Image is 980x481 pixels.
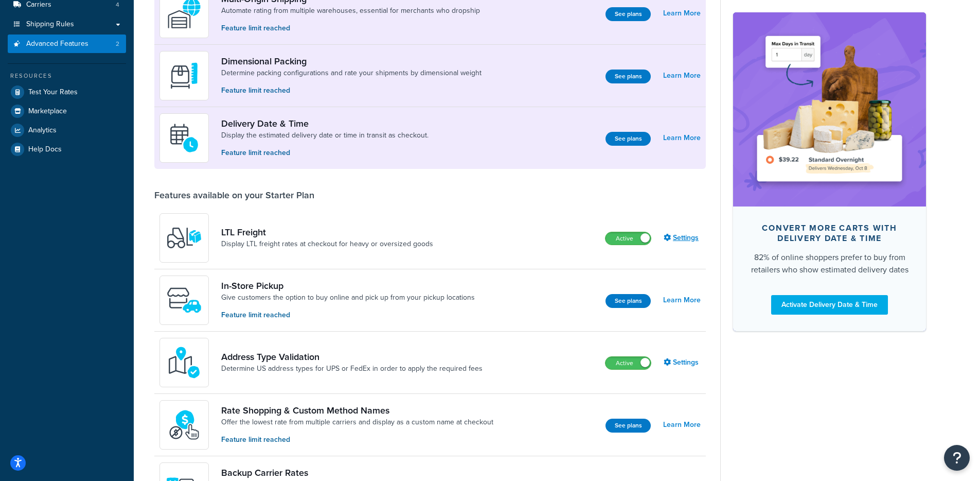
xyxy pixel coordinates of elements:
[221,130,429,141] a: Display the estimated delivery date or time in transit as checkout.
[8,72,126,80] div: Resources
[663,418,701,432] a: Learn More
[166,58,202,94] img: DTVBYsAAAAAASUVORK5CYII=
[8,83,126,101] a: Test Your Rates
[221,405,493,416] a: Rate Shopping & Custom Method Names
[221,56,482,67] a: Dimensional Packing
[221,147,429,159] p: Feature limit reached
[28,88,78,97] span: Test Your Rates
[605,232,651,245] label: Active
[28,145,62,154] span: Help Docs
[221,118,429,129] a: Delivery Date & Time
[116,40,119,48] span: 2
[221,310,475,321] p: Feature limit reached
[8,35,126,54] li: Advanced Features
[221,68,482,78] a: Determine packing configurations and rate your shipments by dimensional weight
[166,220,202,256] img: y79ZsPf0fXUFUhFXDzUgf+ktZg5F2+ohG75+v3d2s1D9TjoU8PiyCIluIjV41seZevKCRuEjTPPOKHJsQcmKCXGdfprl3L4q7...
[166,345,202,381] img: kIG8fy0lQAAAABJRU5ErkJggg==
[154,190,314,201] div: Features available on your Starter Plan
[116,1,119,9] span: 4
[771,295,888,314] a: Activate Delivery Date & Time
[221,280,475,291] a: In-Store Pickup
[663,6,701,21] a: Learn More
[8,15,126,34] a: Shipping Rules
[221,293,475,303] a: Give customers the option to buy online and pick up from your pickup locations
[221,85,482,96] p: Feature limit reached
[166,407,202,443] img: icon-duo-feat-rate-shopping-ecdd8bed.png
[605,132,651,146] button: See plans
[26,40,88,48] span: Advanced Features
[605,70,651,83] button: See plans
[750,251,910,276] div: 82% of online shoppers prefer to buy from retailers who show estimated delivery dates
[8,102,126,121] a: Marketplace
[8,35,126,54] a: Advanced Features2
[749,28,911,191] img: feature-image-ddt-36eae7f7280da8017bfb280eaccd9c446f90b1fe08728e4019434db127062ab4.png
[663,131,701,145] a: Learn More
[166,282,202,318] img: wfgcfpwTIucLEAAAAASUVORK5CYII=
[605,357,651,369] label: Active
[221,417,493,427] a: Offer the lowest rate from multiple carriers and display as a custom name at checkout
[8,140,126,159] a: Help Docs
[221,364,483,374] a: Determine US address types for UPS or FedEx in order to apply the required fees
[221,227,433,238] a: LTL Freight
[221,239,433,249] a: Display LTL freight rates at checkout for heavy or oversized goods
[605,7,651,21] button: See plans
[26,20,74,29] span: Shipping Rules
[605,294,651,308] button: See plans
[28,107,67,116] span: Marketplace
[221,467,486,478] a: Backup Carrier Rates
[664,231,701,245] a: Settings
[8,121,126,140] a: Analytics
[221,23,480,34] p: Feature limit reached
[166,120,202,156] img: gfkeb5ejjkALwAAAABJRU5ErkJggg==
[221,351,483,363] a: Address Type Validation
[221,6,480,16] a: Automate rating from multiple warehouses, essential for merchants who dropship
[28,126,57,135] span: Analytics
[944,445,970,471] button: Open Resource Center
[664,355,701,370] a: Settings
[750,222,910,243] div: Convert more carts with delivery date & time
[663,68,701,83] a: Learn More
[663,293,701,307] a: Learn More
[221,434,493,445] p: Feature limit reached
[605,419,651,433] button: See plans
[26,1,51,9] span: Carriers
